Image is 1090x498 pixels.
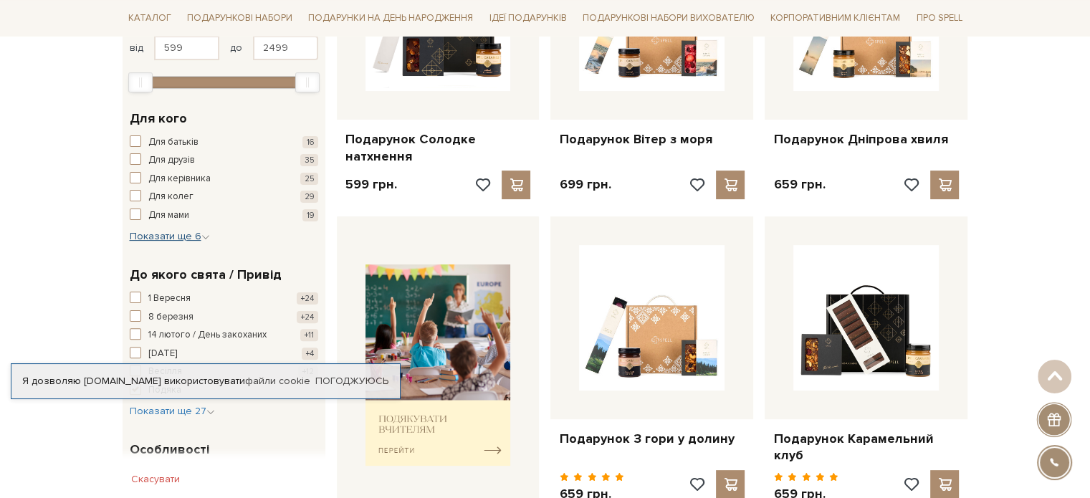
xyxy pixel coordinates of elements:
[130,405,215,417] span: Показати ще 27
[130,135,318,150] button: Для батьків 16
[148,292,191,306] span: 1 Вересня
[130,172,318,186] button: Для керівника 25
[773,131,959,148] a: Подарунок Дніпрова хвиля
[300,191,318,203] span: 29
[483,7,572,29] a: Ідеї подарунків
[130,153,318,168] button: Для друзів 35
[559,131,745,148] a: Подарунок Вітер з моря
[130,265,282,284] span: До якого свята / Привід
[154,36,219,60] input: Ціна
[297,311,318,323] span: +24
[302,7,479,29] a: Подарунки на День народження
[130,292,318,306] button: 1 Вересня +24
[148,135,199,150] span: Для батьків
[245,375,310,387] a: файли cookie
[315,375,388,388] a: Погоджуюсь
[130,230,210,242] span: Показати ще 6
[302,136,318,148] span: 16
[230,42,242,54] span: до
[773,431,959,464] a: Подарунок Карамельний клуб
[345,131,531,165] a: Подарунок Солодке натхнення
[297,292,318,305] span: +24
[130,190,318,204] button: Для колег 29
[300,329,318,341] span: +11
[130,109,187,128] span: Для кого
[130,310,318,325] button: 8 березня +24
[130,229,210,244] button: Показати ще 6
[123,7,177,29] a: Каталог
[577,6,760,30] a: Подарункові набори вихователю
[765,6,906,30] a: Корпоративним клієнтам
[302,209,318,221] span: 19
[559,431,745,447] a: Подарунок З гори у долину
[148,209,189,223] span: Для мами
[148,347,177,361] span: [DATE]
[11,375,400,388] div: Я дозволяю [DOMAIN_NAME] використовувати
[181,7,298,29] a: Подарункові набори
[128,72,153,92] div: Min
[130,209,318,223] button: Для мами 19
[300,173,318,185] span: 25
[295,72,320,92] div: Max
[130,440,209,459] span: Особливості
[148,310,193,325] span: 8 березня
[345,176,397,193] p: 599 грн.
[148,153,195,168] span: Для друзів
[148,172,211,186] span: Для керівника
[130,42,143,54] span: від
[365,264,511,466] img: banner
[559,176,611,193] p: 699 грн.
[148,328,267,343] span: 14 лютого / День закоханих
[300,154,318,166] span: 35
[148,190,193,204] span: Для колег
[130,404,215,418] button: Показати ще 27
[253,36,318,60] input: Ціна
[773,176,825,193] p: 659 грн.
[123,468,188,491] button: Скасувати
[130,347,318,361] button: [DATE] +4
[302,348,318,360] span: +4
[910,7,967,29] a: Про Spell
[130,328,318,343] button: 14 лютого / День закоханих +11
